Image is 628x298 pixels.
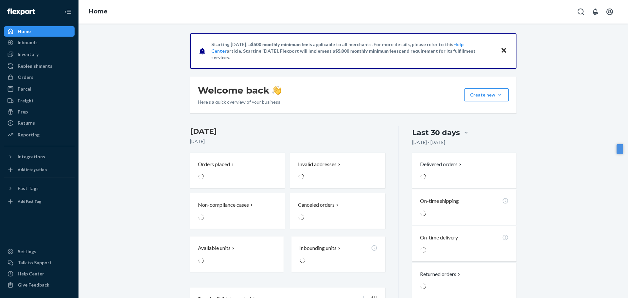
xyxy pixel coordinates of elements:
a: Settings [4,246,75,257]
a: Add Fast Tag [4,196,75,207]
p: Non-compliance cases [198,201,249,209]
button: Open account menu [603,5,616,18]
a: Add Integration [4,165,75,175]
button: Create new [464,88,509,101]
p: Available units [198,244,231,252]
a: Prep [4,107,75,117]
button: Open notifications [589,5,602,18]
div: Settings [18,248,36,255]
div: Reporting [18,131,40,138]
a: Inbounds [4,37,75,48]
button: Orders placed [190,153,285,188]
p: Invalid addresses [298,161,337,168]
button: Give Feedback [4,280,75,290]
div: Returns [18,120,35,126]
h1: Welcome back [198,84,281,96]
div: Give Feedback [18,282,49,288]
div: Integrations [18,153,45,160]
button: Integrations [4,151,75,162]
button: Canceled orders [290,193,385,229]
p: Inbounding units [299,244,337,252]
button: Inbounding units [291,237,385,272]
a: Home [4,26,75,37]
a: Replenishments [4,61,75,71]
div: Home [18,28,31,35]
p: Canceled orders [298,201,335,209]
a: Talk to Support [4,257,75,268]
a: Home [89,8,108,15]
a: Returns [4,118,75,128]
a: Parcel [4,84,75,94]
img: hand-wave emoji [272,86,281,95]
div: Freight [18,97,34,104]
p: On-time shipping [420,197,459,205]
div: Add Integration [18,167,47,172]
p: [DATE] - [DATE] [412,139,445,146]
span: $5,000 monthly minimum fee [335,48,396,54]
a: Reporting [4,130,75,140]
button: Returned orders [420,271,462,278]
a: Orders [4,72,75,82]
button: Non-compliance cases [190,193,285,229]
p: Here’s a quick overview of your business [198,99,281,105]
a: Freight [4,96,75,106]
div: Inventory [18,51,39,58]
div: Fast Tags [18,185,39,192]
div: Parcel [18,86,31,92]
img: Flexport logo [7,9,35,15]
button: Fast Tags [4,183,75,194]
button: Open Search Box [574,5,587,18]
div: Prep [18,109,28,115]
button: Invalid addresses [290,153,385,188]
p: On-time delivery [420,234,458,241]
div: Add Fast Tag [18,199,41,204]
div: Last 30 days [412,128,460,138]
div: Help Center [18,271,44,277]
button: Close [499,46,508,56]
p: Orders placed [198,161,230,168]
div: Inbounds [18,39,38,46]
button: Available units [190,237,284,272]
a: Help Center [4,269,75,279]
div: Replenishments [18,63,52,69]
button: Delivered orders [420,161,463,168]
p: Starting [DATE], a is applicable to all merchants. For more details, please refer to this article... [211,41,494,61]
div: Talk to Support [18,259,52,266]
a: Inventory [4,49,75,60]
ol: breadcrumbs [84,2,113,21]
h3: [DATE] [190,126,385,137]
div: Orders [18,74,33,80]
button: Close Navigation [61,5,75,18]
p: [DATE] [190,138,385,145]
span: $500 monthly minimum fee [251,42,308,47]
